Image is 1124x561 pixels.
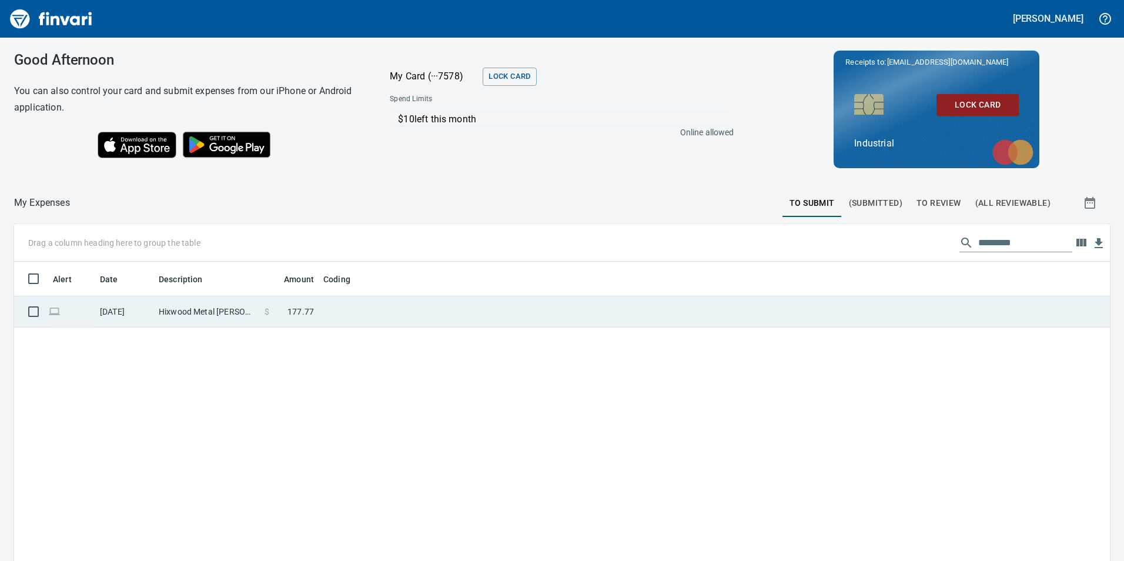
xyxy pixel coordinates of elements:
[1072,234,1090,252] button: Choose columns to display
[14,196,70,210] p: My Expenses
[975,196,1051,211] span: (All Reviewable)
[53,272,87,286] span: Alert
[1072,189,1110,217] button: Show transactions within a particular date range
[14,196,70,210] nav: breadcrumb
[269,272,314,286] span: Amount
[154,296,260,328] td: Hixwood Metal [PERSON_NAME] WI
[390,69,478,84] p: My Card (···7578)
[1090,235,1108,252] button: Download Table
[265,306,269,318] span: $
[159,272,203,286] span: Description
[790,196,835,211] span: To Submit
[1010,9,1086,28] button: [PERSON_NAME]
[7,5,95,33] img: Finvari
[95,296,154,328] td: [DATE]
[986,133,1039,171] img: mastercard.svg
[946,98,1009,112] span: Lock Card
[323,272,366,286] span: Coding
[98,132,176,158] img: Download on the App Store
[854,136,1019,151] p: Industrial
[100,272,133,286] span: Date
[28,237,200,249] p: Drag a column heading here to group the table
[483,68,536,86] button: Lock Card
[398,112,728,126] p: $10 left this month
[284,272,314,286] span: Amount
[176,125,277,164] img: Get it on Google Play
[845,56,1028,68] p: Receipts to:
[14,83,360,116] h6: You can also control your card and submit expenses from our iPhone or Android application.
[53,272,72,286] span: Alert
[886,56,1009,68] span: [EMAIL_ADDRESS][DOMAIN_NAME]
[849,196,902,211] span: (Submitted)
[159,272,218,286] span: Description
[936,94,1019,116] button: Lock Card
[48,308,61,315] span: Online transaction
[100,272,118,286] span: Date
[380,126,734,138] p: Online allowed
[287,306,314,318] span: 177.77
[489,70,530,84] span: Lock Card
[323,272,350,286] span: Coding
[1013,12,1083,25] h5: [PERSON_NAME]
[14,52,360,68] h3: Good Afternoon
[916,196,961,211] span: To Review
[390,93,582,105] span: Spend Limits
